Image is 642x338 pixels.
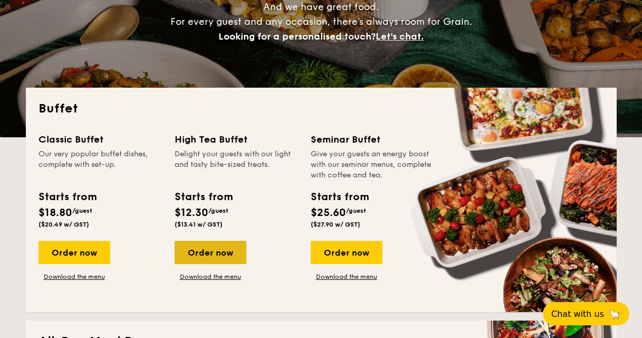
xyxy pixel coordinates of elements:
span: And we have great food. For every guest and any occasion, there’s always room for Grain. [170,1,472,42]
span: $12.30 [175,206,208,219]
a: Download the menu [39,273,110,281]
span: 🦙 [608,308,621,320]
div: Give your guests an energy boost with our seminar menus, complete with coffee and tea. [311,149,434,181]
button: Chat with us🦙 [543,302,629,325]
div: Our very popular buffet dishes, complete with set-up. [39,149,162,181]
div: Classic Buffet [39,132,162,147]
span: $18.80 [39,206,72,219]
a: Download the menu [311,273,382,281]
a: Download the menu [175,273,246,281]
span: ($13.41 w/ GST) [175,221,223,228]
div: Order now [175,241,246,264]
span: $25.60 [311,206,346,219]
span: Looking for a personalised touch? [218,31,376,42]
div: High Tea Buffet [175,132,298,147]
div: Seminar Buffet [311,132,434,147]
div: Order now [39,241,110,264]
span: Chat with us [551,309,604,319]
div: Delight your guests with our light and tasty bite-sized treats. [175,149,298,181]
span: /guest [346,207,366,214]
span: ($20.49 w/ GST) [39,221,89,228]
span: /guest [208,207,228,214]
span: ($27.90 w/ GST) [311,221,360,228]
span: /guest [72,207,92,214]
span: Let's chat. [376,31,424,42]
div: Starts from [311,189,368,205]
h2: Buffet [39,100,604,117]
div: Starts from [39,189,96,205]
div: Starts from [175,189,232,205]
div: Order now [311,241,382,264]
